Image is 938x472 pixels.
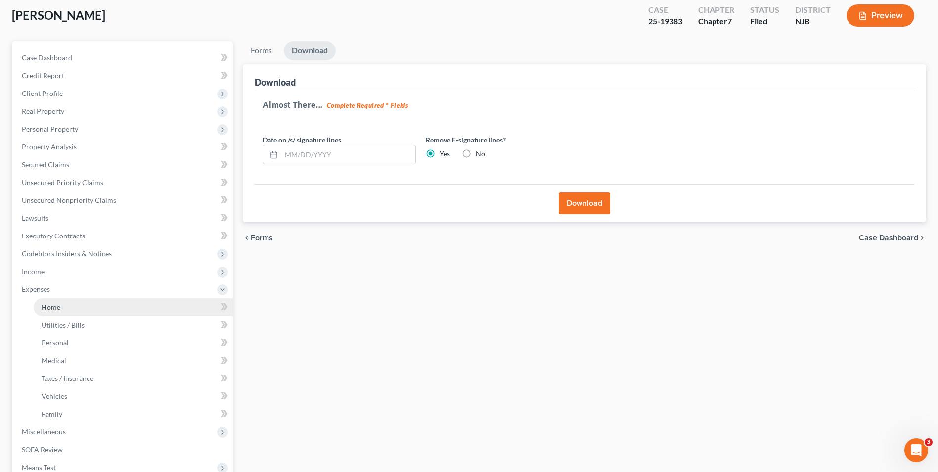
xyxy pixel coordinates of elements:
[859,234,926,242] a: Case Dashboard chevron_right
[22,285,50,293] span: Expenses
[42,410,62,418] span: Family
[34,316,233,334] a: Utilities / Bills
[34,405,233,423] a: Family
[251,234,273,242] span: Forms
[14,138,233,156] a: Property Analysis
[426,135,579,145] label: Remove E-signature lines?
[14,67,233,85] a: Credit Report
[918,234,926,242] i: chevron_right
[327,101,408,109] strong: Complete Required * Fields
[34,298,233,316] a: Home
[12,8,105,22] span: [PERSON_NAME]
[795,4,831,16] div: District
[22,89,63,97] span: Client Profile
[42,374,93,382] span: Taxes / Insurance
[34,387,233,405] a: Vehicles
[727,16,732,26] span: 7
[34,352,233,370] a: Medical
[255,76,296,88] div: Download
[14,227,233,245] a: Executory Contracts
[22,178,103,187] span: Unsecured Priority Claims
[22,160,69,169] span: Secured Claims
[476,149,485,159] label: No
[14,191,233,209] a: Unsecured Nonpriority Claims
[34,370,233,387] a: Taxes / Insurance
[750,16,779,27] div: Filed
[263,135,341,145] label: Date on /s/ signature lines
[14,441,233,459] a: SOFA Review
[648,16,682,27] div: 25-19383
[14,156,233,174] a: Secured Claims
[22,445,63,454] span: SOFA Review
[42,338,69,347] span: Personal
[648,4,682,16] div: Case
[859,234,918,242] span: Case Dashboard
[22,142,77,151] span: Property Analysis
[750,4,779,16] div: Status
[22,107,64,115] span: Real Property
[22,267,45,276] span: Income
[698,4,734,16] div: Chapter
[263,99,906,111] h5: Almost There...
[14,174,233,191] a: Unsecured Priority Claims
[243,234,251,242] i: chevron_left
[904,438,928,462] iframe: Intercom live chat
[42,303,60,311] span: Home
[22,196,116,204] span: Unsecured Nonpriority Claims
[22,53,72,62] span: Case Dashboard
[22,463,56,472] span: Means Test
[42,321,85,329] span: Utilities / Bills
[440,149,450,159] label: Yes
[284,41,336,60] a: Download
[281,145,415,164] input: MM/DD/YYYY
[243,41,280,60] a: Forms
[34,334,233,352] a: Personal
[22,232,85,240] span: Executory Contracts
[243,234,286,242] button: chevron_left Forms
[847,4,914,27] button: Preview
[22,427,66,436] span: Miscellaneous
[925,438,933,446] span: 3
[42,356,66,365] span: Medical
[795,16,831,27] div: NJB
[22,214,48,222] span: Lawsuits
[22,125,78,133] span: Personal Property
[42,392,67,400] span: Vehicles
[559,192,610,214] button: Download
[698,16,734,27] div: Chapter
[22,249,112,258] span: Codebtors Insiders & Notices
[22,71,64,80] span: Credit Report
[14,209,233,227] a: Lawsuits
[14,49,233,67] a: Case Dashboard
